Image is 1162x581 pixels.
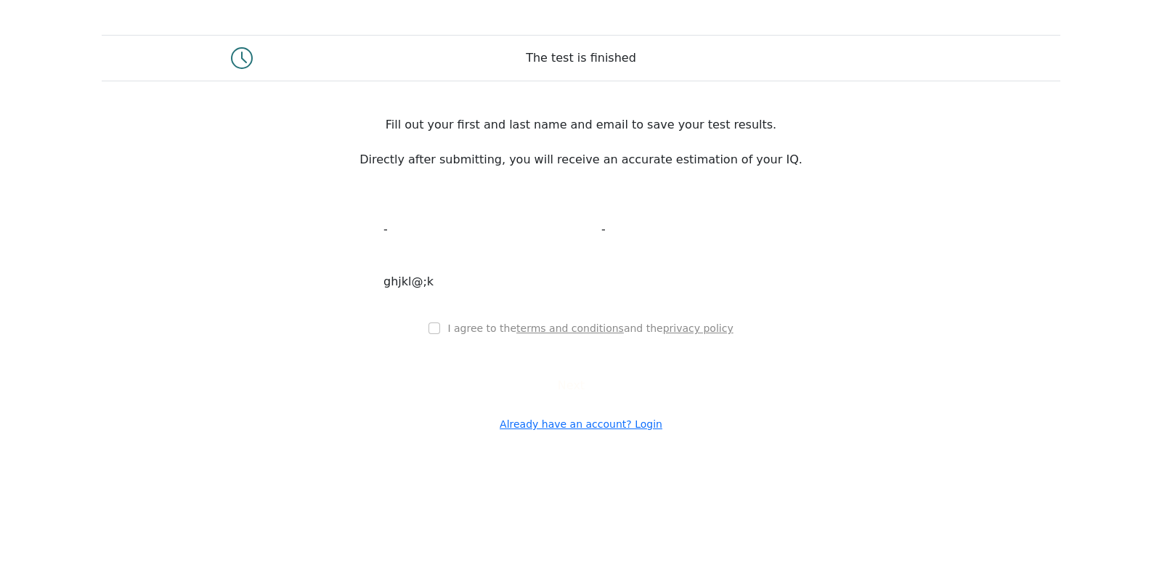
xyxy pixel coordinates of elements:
input: Last name [590,209,790,250]
button: Next [548,372,614,399]
a: terms and conditions [516,322,624,334]
div: The test is finished [270,49,892,67]
a: Already have an account? Login [500,418,662,430]
a: privacy policy [663,322,734,334]
input: Email [372,261,790,302]
label: I agree to the and the [447,322,733,334]
input: First name [372,209,572,250]
div: Fill out your first and last name and email to save your test results. Directly after submitting,... [102,116,1060,168]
